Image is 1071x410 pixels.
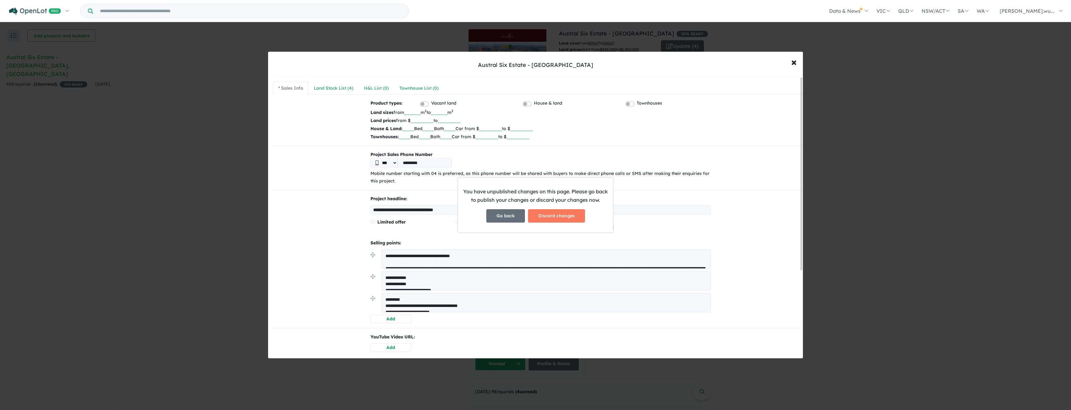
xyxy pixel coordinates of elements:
[463,187,608,204] p: You have unpublished changes on this page. Please go back to publish your changes or discard your...
[528,209,585,223] button: Discard changes
[9,7,61,15] img: Openlot PRO Logo White
[486,209,525,223] button: Go back
[94,4,408,18] input: Try estate name, suburb, builder or developer
[1000,8,1054,14] span: [PERSON_NAME].wu...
